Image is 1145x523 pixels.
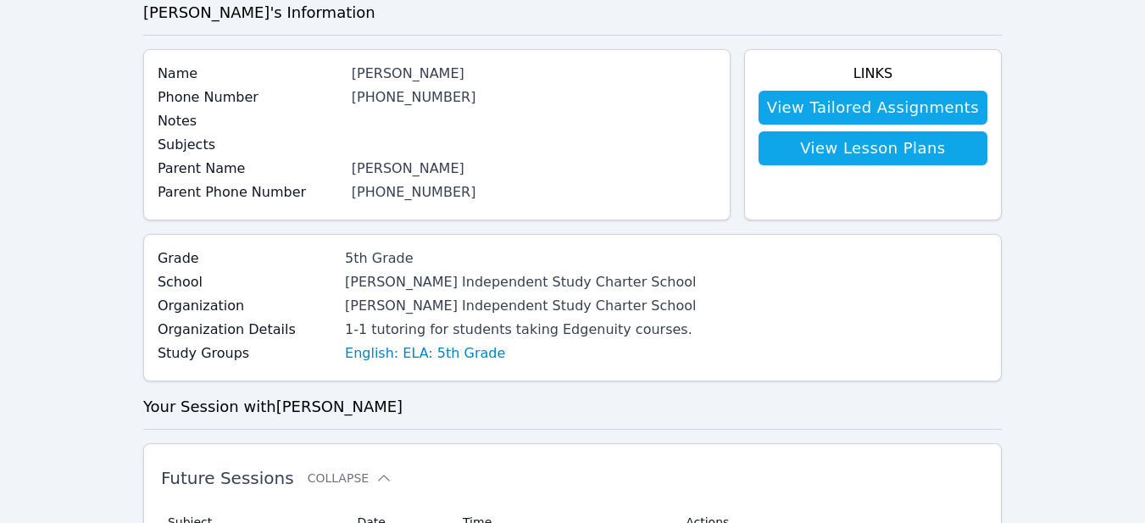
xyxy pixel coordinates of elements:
[158,272,335,292] label: School
[759,64,987,84] h4: Links
[352,184,476,200] a: [PHONE_NUMBER]
[158,135,342,155] label: Subjects
[352,64,716,84] div: [PERSON_NAME]
[352,89,476,105] a: [PHONE_NUMBER]
[759,91,987,125] a: View Tailored Assignments
[345,272,696,292] div: [PERSON_NAME] Independent Study Charter School
[158,87,342,108] label: Phone Number
[158,111,342,131] label: Notes
[158,64,342,84] label: Name
[345,296,696,316] div: [PERSON_NAME] Independent Study Charter School
[158,343,335,364] label: Study Groups
[345,320,696,340] div: 1-1 tutoring for students taking Edgenuity courses.
[158,159,342,179] label: Parent Name
[161,468,294,488] span: Future Sessions
[345,248,696,269] div: 5th Grade
[308,470,392,487] button: Collapse
[345,343,505,364] a: English: ELA: 5th Grade
[143,395,1002,419] h3: Your Session with [PERSON_NAME]
[158,248,335,269] label: Grade
[158,296,335,316] label: Organization
[158,320,335,340] label: Organization Details
[759,131,987,165] a: View Lesson Plans
[352,159,716,179] div: [PERSON_NAME]
[143,1,1002,25] h3: [PERSON_NAME] 's Information
[158,182,342,203] label: Parent Phone Number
